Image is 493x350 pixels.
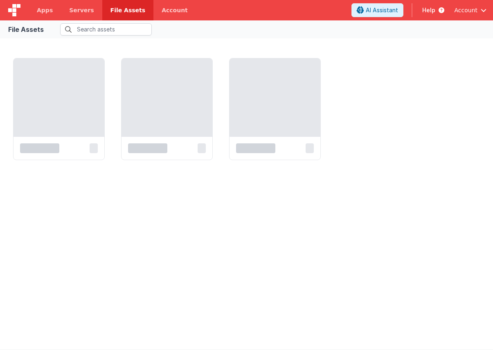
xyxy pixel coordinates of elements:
[110,6,146,14] span: File Assets
[37,6,53,14] span: Apps
[454,6,486,14] button: Account
[422,6,435,14] span: Help
[8,25,44,34] div: File Assets
[454,6,477,14] span: Account
[69,6,94,14] span: Servers
[366,6,398,14] span: AI Assistant
[351,3,403,17] button: AI Assistant
[60,23,152,36] input: Search assets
